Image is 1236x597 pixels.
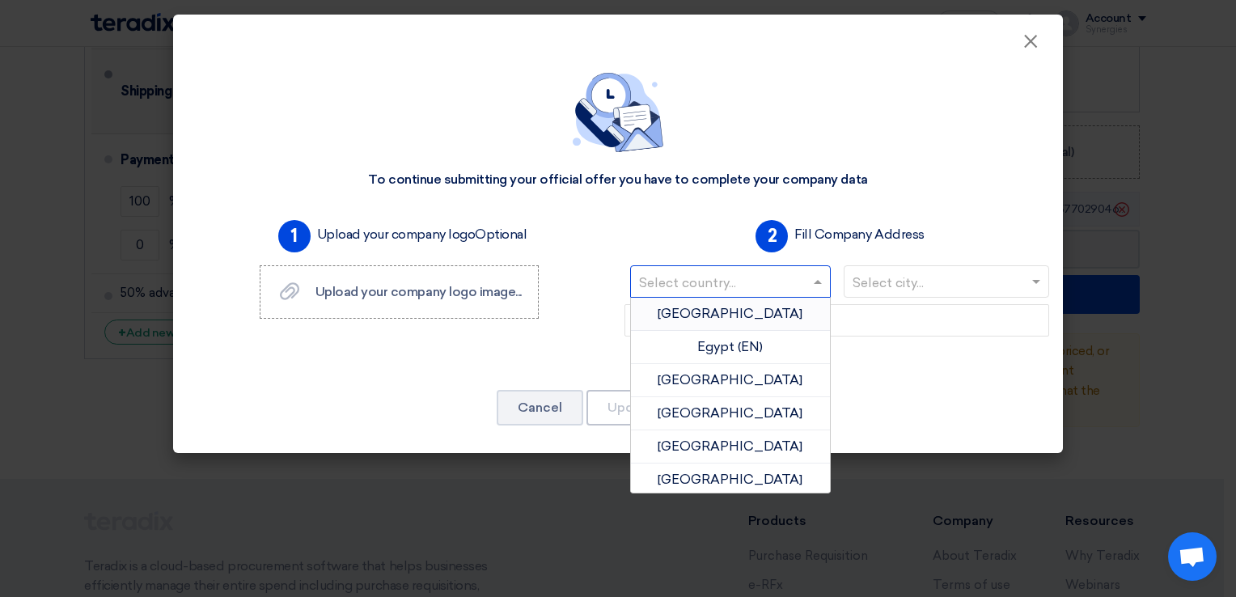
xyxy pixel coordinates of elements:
button: Update Company [586,390,739,426]
span: [GEOGRAPHIC_DATA] [658,405,802,421]
span: 1 [278,220,311,252]
span: 2 [756,220,788,252]
div: To continue submitting your official offer you have to complete your company data [368,171,867,188]
span: [GEOGRAPHIC_DATA] [658,438,802,454]
span: × [1022,29,1039,61]
span: [GEOGRAPHIC_DATA] [658,472,802,487]
span: Upload your company logo image... [315,284,522,299]
span: [GEOGRAPHIC_DATA] [658,306,802,321]
span: Egypt (EN) [697,339,763,354]
img: empty_state_contact.svg [573,73,663,152]
button: Cancel [497,390,583,426]
label: Upload your company logo [317,225,527,244]
a: Open chat [1168,532,1217,581]
label: Fill Company Address [794,225,924,244]
span: Optional [475,227,527,242]
span: [GEOGRAPHIC_DATA] [658,372,802,387]
button: Close [1010,26,1052,58]
input: Add company main address [624,304,1049,337]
